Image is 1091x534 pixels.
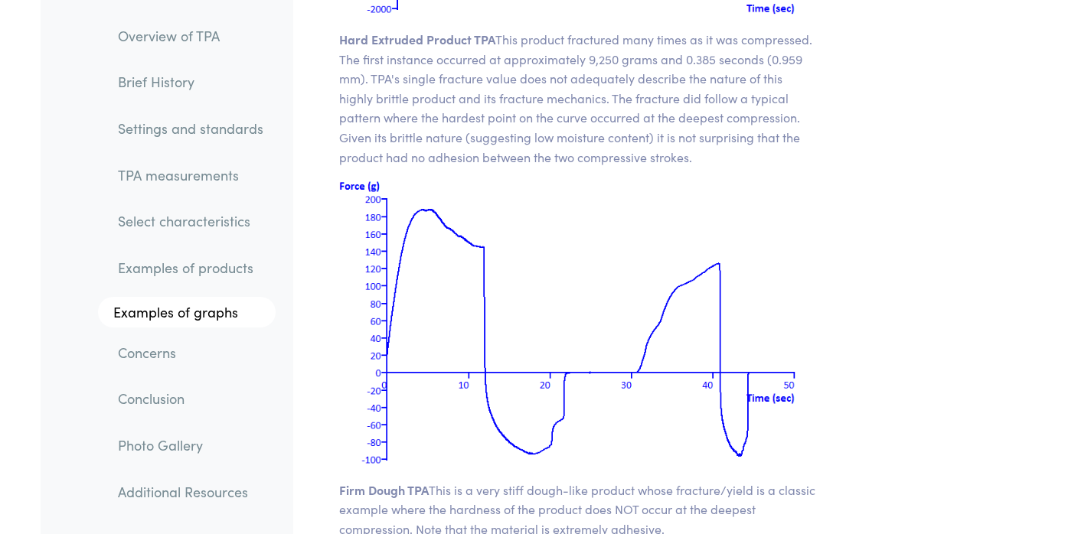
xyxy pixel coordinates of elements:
span: Firm Dough TPA [339,481,429,498]
a: Select characteristics [106,204,276,239]
img: graph of firm dough under compression [339,179,816,465]
span: Hard Extruded Product TPA [339,31,495,47]
a: Overview of TPA [106,18,276,54]
a: Additional Resources [106,474,276,510]
a: Concerns [106,335,276,370]
p: This product fractured many times as it was compressed. The first instance occurred at approximat... [339,30,816,167]
a: Examples of products [106,251,276,286]
a: Examples of graphs [98,297,276,327]
a: Photo Gallery [106,428,276,463]
a: Settings and standards [106,111,276,146]
a: Brief History [106,65,276,100]
a: TPA measurements [106,158,276,193]
a: Conclusion [106,382,276,417]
